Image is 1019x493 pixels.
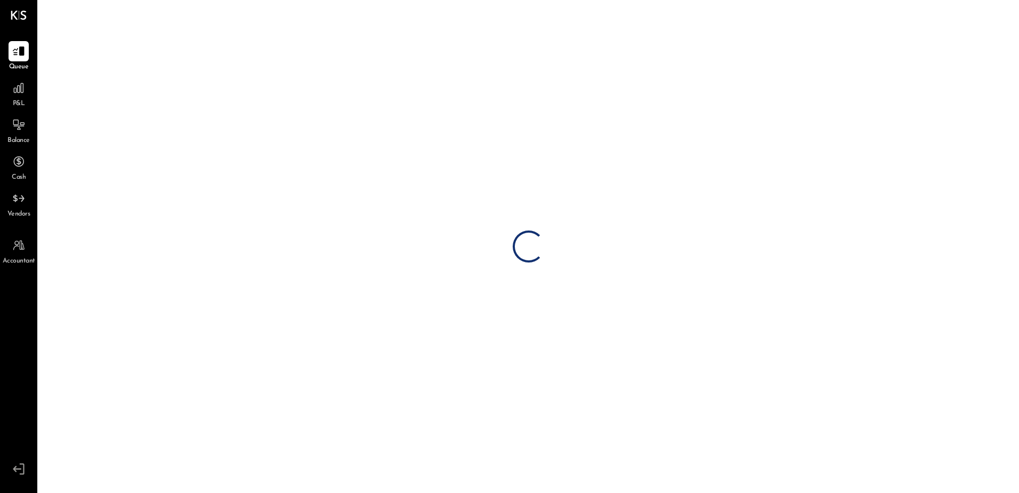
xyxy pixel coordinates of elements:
span: Cash [12,173,26,182]
span: Vendors [7,210,30,219]
a: Vendors [1,188,37,219]
a: Queue [1,41,37,72]
span: Queue [9,62,29,72]
span: Accountant [3,257,35,266]
a: P&L [1,78,37,109]
span: P&L [13,99,25,109]
span: Balance [7,136,30,146]
a: Accountant [1,235,37,266]
a: Cash [1,152,37,182]
a: Balance [1,115,37,146]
